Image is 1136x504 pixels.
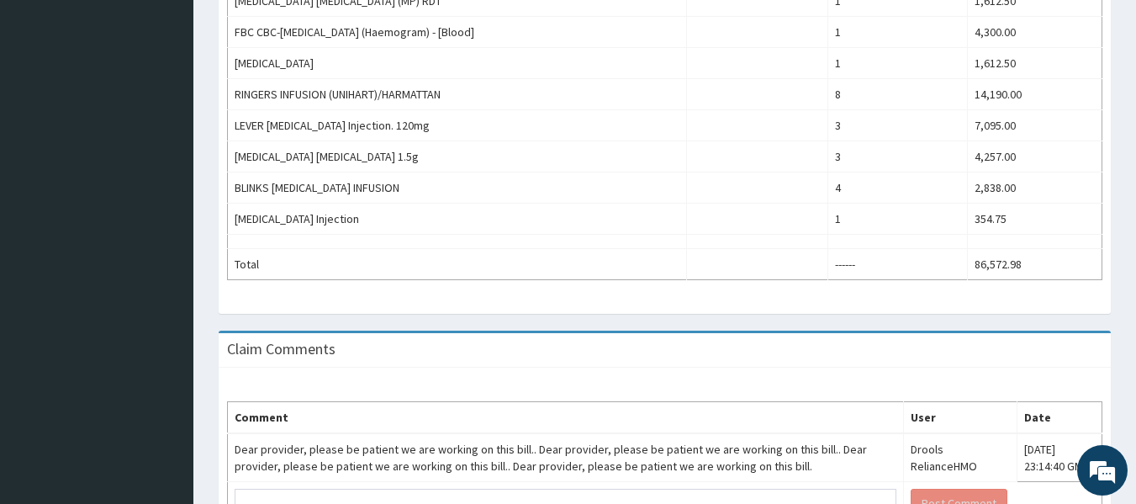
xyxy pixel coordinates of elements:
td: 14,190.00 [968,79,1102,110]
th: Date [1017,402,1102,434]
td: 1 [828,204,968,235]
td: FBC CBC-[MEDICAL_DATA] (Haemogram) - [Blood] [228,17,687,48]
td: 3 [828,141,968,172]
td: 1,612.50 [968,48,1102,79]
td: 8 [828,79,968,110]
td: 1 [828,48,968,79]
td: 4,300.00 [968,17,1102,48]
td: [MEDICAL_DATA] Injection [228,204,687,235]
td: BLINKS [MEDICAL_DATA] INFUSION [228,172,687,204]
td: 4,257.00 [968,141,1102,172]
td: Total [228,249,687,280]
th: Comment [228,402,904,434]
td: RINGERS INFUSION (UNIHART)/HARMATTAN [228,79,687,110]
td: [MEDICAL_DATA] [228,48,687,79]
td: 4 [828,172,968,204]
td: 2,838.00 [968,172,1102,204]
td: [MEDICAL_DATA] [MEDICAL_DATA] 1.5g [228,141,687,172]
h3: Claim Comments [227,342,336,357]
td: ------ [828,249,968,280]
td: 7,095.00 [968,110,1102,141]
td: Drools RelianceHMO [903,433,1017,482]
td: 86,572.98 [968,249,1102,280]
td: LEVER [MEDICAL_DATA] Injection. 120mg [228,110,687,141]
td: 3 [828,110,968,141]
th: User [903,402,1017,434]
td: 354.75 [968,204,1102,235]
td: [DATE] 23:14:40 GMT [1017,433,1102,482]
td: 1 [828,17,968,48]
td: Dear provider, please be patient we are working on this bill.. Dear provider, please be patient w... [228,433,904,482]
